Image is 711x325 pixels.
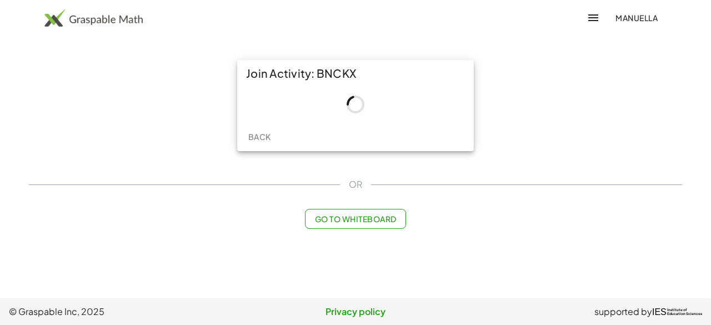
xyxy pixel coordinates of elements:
button: Back [242,127,277,147]
span: © Graspable Inc, 2025 [9,305,240,318]
span: Manuella [615,13,658,23]
div: Join Activity: BNCKX [237,60,474,87]
span: Institute of Education Sciences [667,308,702,316]
a: Privacy policy [240,305,471,318]
span: IES [652,307,667,317]
span: supported by [594,305,652,318]
button: Manuella [607,8,667,28]
span: Go to Whiteboard [314,214,396,224]
a: IESInstitute ofEducation Sciences [652,305,702,318]
span: OR [349,178,362,191]
span: Back [248,132,271,142]
button: Go to Whiteboard [305,209,405,229]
